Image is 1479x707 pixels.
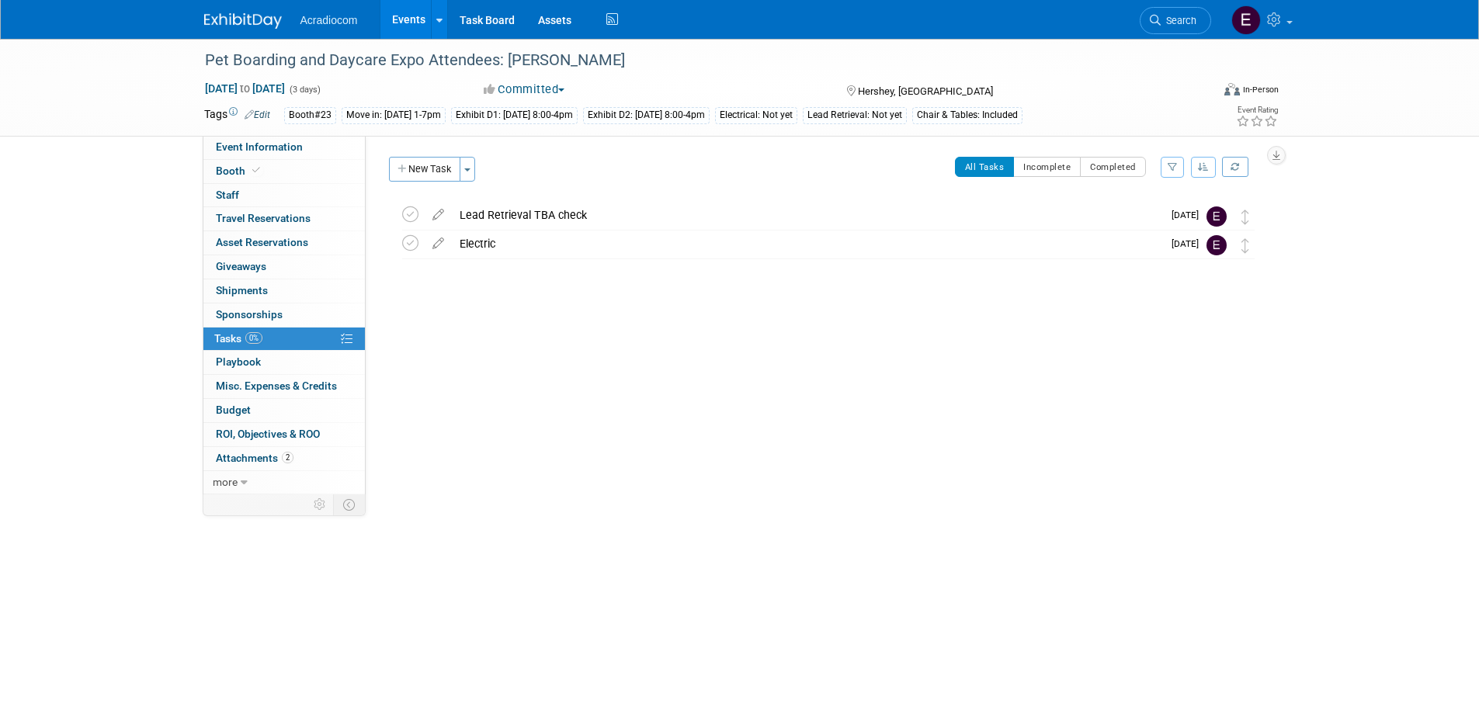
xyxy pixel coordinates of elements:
[203,231,365,255] a: Asset Reservations
[1231,5,1261,35] img: Elizabeth Martinez
[1013,157,1081,177] button: Incomplete
[1161,15,1196,26] span: Search
[282,452,293,463] span: 2
[307,494,334,515] td: Personalize Event Tab Strip
[203,279,365,303] a: Shipments
[288,85,321,95] span: (3 days)
[214,332,262,345] span: Tasks
[204,13,282,29] img: ExhibitDay
[203,160,365,183] a: Booth
[583,107,710,123] div: Exhibit D2: [DATE] 8:00-4pm
[1242,84,1279,95] div: In-Person
[238,82,252,95] span: to
[216,165,263,177] span: Booth
[955,157,1015,177] button: All Tasks
[203,207,365,230] a: Travel Reservations
[216,452,293,464] span: Attachments
[1206,235,1227,255] img: Elizabeth Martinez
[216,236,308,248] span: Asset Reservations
[216,355,261,368] span: Playbook
[342,107,446,123] div: Move in: [DATE] 1-7pm
[452,230,1162,257] div: Electric
[300,14,358,26] span: Acradiocom
[203,184,365,207] a: Staff
[200,47,1188,75] div: Pet Boarding and Daycare Expo Attendees: [PERSON_NAME]
[1140,7,1211,34] a: Search
[1172,238,1206,249] span: [DATE]
[203,136,365,159] a: Event Information
[858,85,993,97] span: Hershey, [GEOGRAPHIC_DATA]
[451,107,578,123] div: Exhibit D1: [DATE] 8:00-4pm
[1241,210,1249,224] i: Move task
[1222,157,1248,177] a: Refresh
[1206,206,1227,227] img: Elizabeth Martinez
[204,106,270,124] td: Tags
[216,260,266,272] span: Giveaways
[1080,157,1146,177] button: Completed
[478,81,571,98] button: Committed
[213,476,238,488] span: more
[216,404,251,416] span: Budget
[1120,81,1279,104] div: Event Format
[245,332,262,344] span: 0%
[216,379,337,392] span: Misc. Expenses & Credits
[715,107,797,123] div: Electrical: Not yet
[389,157,460,182] button: New Task
[203,471,365,494] a: more
[216,308,283,321] span: Sponsorships
[203,423,365,446] a: ROI, Objectives & ROO
[216,140,303,153] span: Event Information
[1236,106,1278,114] div: Event Rating
[203,447,365,470] a: Attachments2
[245,109,270,120] a: Edit
[912,107,1022,123] div: Chair & Tables: Included
[203,399,365,422] a: Budget
[203,351,365,374] a: Playbook
[425,208,452,222] a: edit
[203,303,365,327] a: Sponsorships
[1172,210,1206,220] span: [DATE]
[803,107,907,123] div: Lead Retrieval: Not yet
[1224,83,1240,95] img: Format-Inperson.png
[216,284,268,296] span: Shipments
[252,166,260,175] i: Booth reservation complete
[425,237,452,251] a: edit
[216,212,311,224] span: Travel Reservations
[203,255,365,279] a: Giveaways
[333,494,365,515] td: Toggle Event Tabs
[452,202,1162,228] div: Lead Retrieval TBA check
[216,189,239,201] span: Staff
[203,328,365,351] a: Tasks0%
[204,81,286,95] span: [DATE] [DATE]
[203,375,365,398] a: Misc. Expenses & Credits
[216,428,320,440] span: ROI, Objectives & ROO
[284,107,336,123] div: Booth#23
[1241,238,1249,253] i: Move task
